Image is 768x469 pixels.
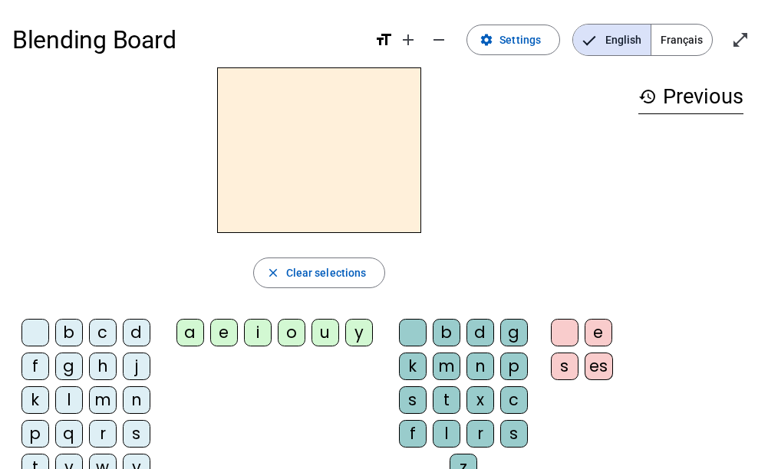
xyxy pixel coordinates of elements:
[573,25,651,55] span: English
[123,353,150,380] div: j
[433,386,460,414] div: t
[433,420,460,448] div: l
[500,353,528,380] div: p
[466,319,494,346] div: d
[253,257,386,288] button: Clear selections
[466,25,560,55] button: Settings
[393,25,424,55] button: Increase font size
[399,31,417,49] mat-icon: add
[731,31,750,49] mat-icon: open_in_full
[433,353,460,380] div: m
[638,80,743,114] h3: Previous
[55,319,83,346] div: b
[176,319,204,346] div: a
[55,353,83,380] div: g
[466,386,494,414] div: x
[55,386,83,414] div: l
[725,25,756,55] button: Enter full screen
[21,386,49,414] div: k
[466,420,494,448] div: r
[638,87,657,106] mat-icon: history
[651,25,712,55] span: Français
[278,319,305,346] div: o
[89,353,117,380] div: h
[374,31,393,49] mat-icon: format_size
[286,264,367,282] span: Clear selections
[572,24,713,56] mat-button-toggle-group: Language selection
[311,319,339,346] div: u
[500,319,528,346] div: g
[89,386,117,414] div: m
[399,386,427,414] div: s
[585,319,612,346] div: e
[466,353,494,380] div: n
[399,353,427,380] div: k
[89,319,117,346] div: c
[345,319,373,346] div: y
[433,319,460,346] div: b
[12,15,362,64] h1: Blending Board
[21,353,49,380] div: f
[21,420,49,448] div: p
[123,386,150,414] div: n
[500,420,528,448] div: s
[123,319,150,346] div: d
[585,353,613,380] div: es
[430,31,448,49] mat-icon: remove
[55,420,83,448] div: q
[123,420,150,448] div: s
[210,319,238,346] div: e
[424,25,454,55] button: Decrease font size
[480,33,493,47] mat-icon: settings
[244,319,272,346] div: i
[399,420,427,448] div: f
[500,386,528,414] div: c
[89,420,117,448] div: r
[551,353,578,380] div: s
[499,31,541,49] span: Settings
[266,266,280,280] mat-icon: close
